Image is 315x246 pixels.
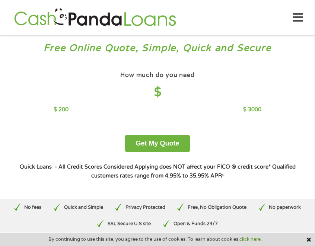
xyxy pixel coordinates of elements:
p: Quick and Simple [64,204,103,211]
strong: Quick Loans - All Credit Scores Considered [20,164,133,170]
p: No paperwork [269,204,301,211]
p: $ 200 [54,106,69,114]
a: click here. [239,236,262,242]
p: $ 3000 [243,106,261,114]
button: Get My Quote [125,135,190,152]
p: Free, No Obligation Quote [188,204,246,211]
p: No fees [24,204,41,211]
span: By continuing to use this site, you agree to the use of cookies. To learn about cookies, [48,237,262,242]
h4: How much do you need [120,71,195,79]
h4: $ [54,85,262,100]
p: Privacy Protected [125,204,165,211]
strong: Applying does NOT affect your FICO ® credit score* [134,164,271,170]
h3: Free Online Quote, Simple, Quick and Secure [7,42,308,54]
p: SSL Secure U.S site [108,220,151,227]
p: Open & Funds 24/7 [174,220,218,227]
img: GetLoanNow Logo [12,7,178,28]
